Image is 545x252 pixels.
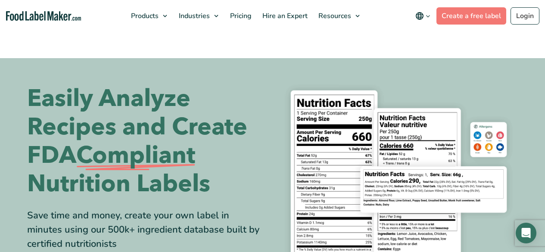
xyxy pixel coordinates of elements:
h1: Easily Analyze Recipes and Create FDA Nutrition Labels [27,84,266,198]
div: Save time and money, create your own label in minutes using our 500k+ ingredient database built b... [27,208,266,251]
span: Pricing [227,11,252,21]
a: Login [511,7,539,25]
span: Industries [176,11,211,21]
a: Create a free label [436,7,506,25]
span: Compliant [76,141,195,170]
span: Products [128,11,159,21]
div: Open Intercom Messenger [516,223,536,243]
span: Resources [316,11,352,21]
span: Hire an Expert [260,11,308,21]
